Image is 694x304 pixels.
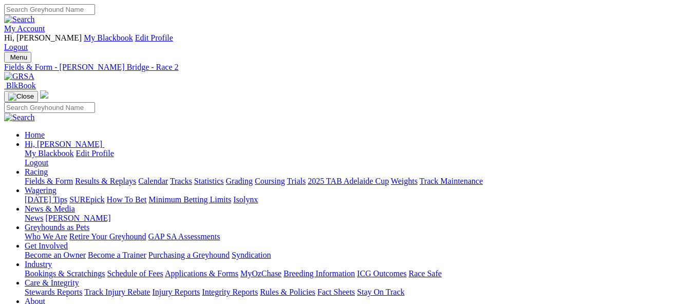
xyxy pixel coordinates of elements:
a: Fact Sheets [317,288,355,296]
a: Purchasing a Greyhound [148,251,230,259]
input: Search [4,102,95,113]
a: Care & Integrity [25,278,79,287]
span: Menu [10,53,27,61]
div: Care & Integrity [25,288,690,297]
a: Grading [226,177,253,185]
a: Minimum Betting Limits [148,195,231,204]
a: Get Involved [25,241,68,250]
a: ICG Outcomes [357,269,406,278]
div: Get Involved [25,251,690,260]
a: Stay On Track [357,288,404,296]
a: [DATE] Tips [25,195,67,204]
div: Racing [25,177,690,186]
a: Weights [391,177,418,185]
a: Bookings & Scratchings [25,269,105,278]
a: Statistics [194,177,224,185]
a: Greyhounds as Pets [25,223,89,232]
a: Breeding Information [284,269,355,278]
span: Hi, [PERSON_NAME] [4,33,82,42]
span: Hi, [PERSON_NAME] [25,140,102,148]
a: Logout [25,158,48,167]
a: Home [25,130,45,139]
img: Close [8,92,34,101]
a: Results & Replays [75,177,136,185]
a: Industry [25,260,52,269]
div: Greyhounds as Pets [25,232,690,241]
img: Search [4,15,35,24]
a: Racing [25,167,48,176]
a: Hi, [PERSON_NAME] [25,140,104,148]
a: Become an Owner [25,251,86,259]
a: My Blackbook [25,149,74,158]
a: Stewards Reports [25,288,82,296]
a: Race Safe [408,269,441,278]
a: News & Media [25,204,75,213]
a: Injury Reports [152,288,200,296]
a: Edit Profile [76,149,114,158]
img: GRSA [4,72,34,81]
a: 2025 TAB Adelaide Cup [308,177,389,185]
div: Hi, [PERSON_NAME] [25,149,690,167]
input: Search [4,4,95,15]
a: My Account [4,24,45,33]
a: GAP SA Assessments [148,232,220,241]
img: Search [4,113,35,122]
a: Coursing [255,177,285,185]
a: BlkBook [4,81,36,90]
a: News [25,214,43,222]
a: Fields & Form [25,177,73,185]
a: Calendar [138,177,168,185]
button: Toggle navigation [4,91,38,102]
div: My Account [4,33,690,52]
a: Isolynx [233,195,258,204]
div: News & Media [25,214,690,223]
a: Rules & Policies [260,288,315,296]
a: Tracks [170,177,192,185]
a: [PERSON_NAME] [45,214,110,222]
img: logo-grsa-white.png [40,90,48,99]
a: Logout [4,43,28,51]
a: SUREpick [69,195,104,204]
a: MyOzChase [240,269,282,278]
a: Who We Are [25,232,67,241]
button: Toggle navigation [4,52,31,63]
a: Syndication [232,251,271,259]
a: My Blackbook [84,33,133,42]
a: Track Maintenance [420,177,483,185]
a: Trials [287,177,306,185]
a: Applications & Forms [165,269,238,278]
a: How To Bet [107,195,147,204]
a: Fields & Form - [PERSON_NAME] Bridge - Race 2 [4,63,690,72]
a: Edit Profile [135,33,173,42]
a: Wagering [25,186,57,195]
a: Become a Trainer [88,251,146,259]
a: Schedule of Fees [107,269,163,278]
a: Track Injury Rebate [84,288,150,296]
span: BlkBook [6,81,36,90]
a: Retire Your Greyhound [69,232,146,241]
div: Industry [25,269,690,278]
a: Integrity Reports [202,288,258,296]
div: Wagering [25,195,690,204]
